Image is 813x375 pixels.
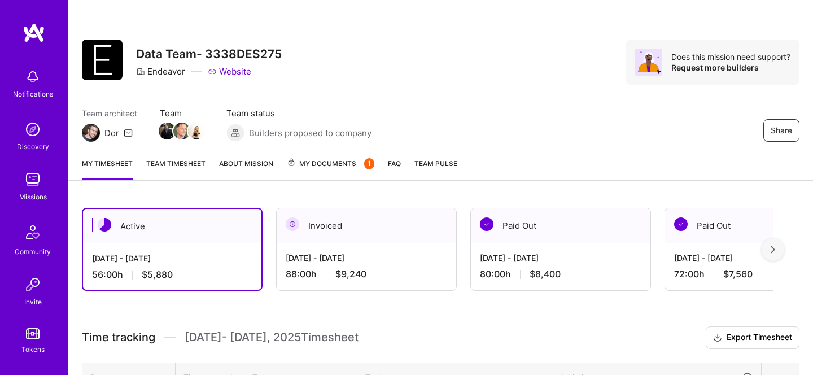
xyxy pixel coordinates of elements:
a: Team Member Avatar [174,121,189,141]
img: Active [98,218,111,232]
div: 88:00 h [286,268,447,280]
div: [DATE] - [DATE] [480,252,641,264]
img: Paid Out [674,217,688,231]
img: Builders proposed to company [226,124,244,142]
img: Team Architect [82,124,100,142]
span: $9,240 [335,268,366,280]
img: Paid Out [480,217,493,231]
img: tokens [26,328,40,339]
a: My Documents1 [287,158,374,180]
div: Community [15,246,51,258]
a: Team timesheet [146,158,206,180]
img: bell [21,66,44,88]
div: 56:00 h [92,269,252,281]
img: Invoiced [286,217,299,231]
span: My Documents [287,158,374,170]
div: Paid Out [471,208,650,243]
img: Team Member Avatar [159,123,176,139]
div: Tokens [21,343,45,355]
a: About Mission [219,158,273,180]
div: [DATE] - [DATE] [92,252,252,264]
div: Endeavor [136,66,185,77]
img: right [771,246,775,254]
a: Team Member Avatar [160,121,174,141]
img: Team Member Avatar [173,123,190,139]
a: Website [208,66,251,77]
img: Team Member Avatar [188,123,205,139]
img: discovery [21,118,44,141]
a: FAQ [388,158,401,180]
span: Share [771,125,792,136]
span: $5,880 [142,269,173,281]
img: Community [19,219,46,246]
img: logo [23,23,45,43]
div: Invite [24,296,42,308]
div: Does this mission need support? [671,51,790,62]
button: Export Timesheet [706,326,799,349]
div: Dor [104,127,119,139]
div: Missions [19,191,47,203]
img: teamwork [21,168,44,191]
span: $7,560 [723,268,753,280]
div: Active [83,209,261,243]
i: icon Download [713,332,722,344]
div: Notifications [13,88,53,100]
span: Time tracking [82,330,155,345]
i: icon Mail [124,128,133,137]
div: Invoiced [277,208,456,243]
button: Share [763,119,799,142]
div: [DATE] - [DATE] [286,252,447,264]
span: Team architect [82,107,137,119]
span: [DATE] - [DATE] , 2025 Timesheet [185,330,359,345]
span: Builders proposed to company [249,127,371,139]
img: Company Logo [82,40,123,80]
span: $8,400 [530,268,561,280]
i: icon CompanyGray [136,67,145,76]
div: Discovery [17,141,49,152]
h3: Data Team- 3338DES275 [136,47,282,61]
div: 1 [364,158,374,169]
a: My timesheet [82,158,133,180]
a: Team Member Avatar [189,121,204,141]
div: 80:00 h [480,268,641,280]
span: Team [160,107,204,119]
div: Request more builders [671,62,790,73]
a: Team Pulse [414,158,457,180]
img: Invite [21,273,44,296]
img: Avatar [635,49,662,76]
span: Team Pulse [414,159,457,168]
span: Team status [226,107,371,119]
